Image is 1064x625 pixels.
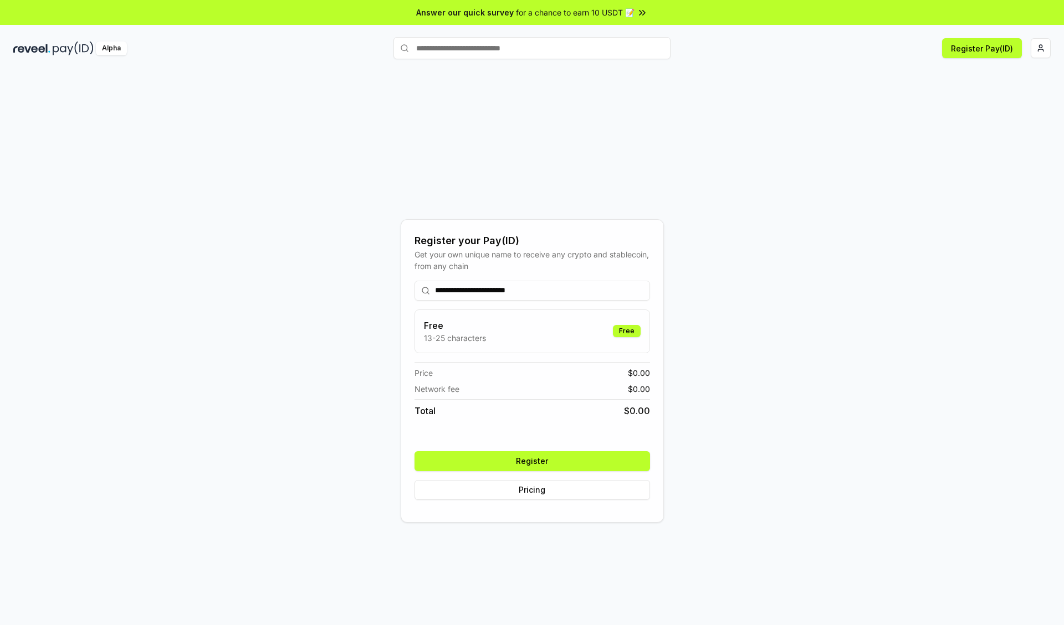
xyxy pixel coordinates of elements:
[53,42,94,55] img: pay_id
[424,332,486,344] p: 13-25 characters
[415,249,650,272] div: Get your own unique name to receive any crypto and stablecoin, from any chain
[516,7,635,18] span: for a chance to earn 10 USDT 📝
[628,367,650,379] span: $ 0.00
[613,325,641,337] div: Free
[628,383,650,395] span: $ 0.00
[415,383,459,395] span: Network fee
[624,404,650,417] span: $ 0.00
[942,38,1022,58] button: Register Pay(ID)
[415,480,650,500] button: Pricing
[13,42,50,55] img: reveel_dark
[415,451,650,471] button: Register
[415,404,436,417] span: Total
[96,42,127,55] div: Alpha
[415,233,650,249] div: Register your Pay(ID)
[424,319,486,332] h3: Free
[416,7,514,18] span: Answer our quick survey
[415,367,433,379] span: Price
